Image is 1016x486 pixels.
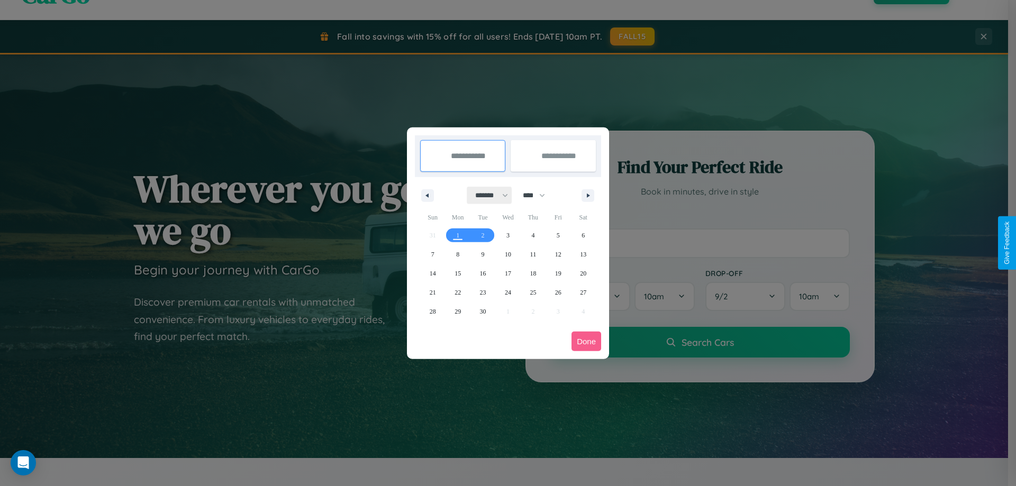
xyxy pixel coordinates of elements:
span: 26 [555,283,561,302]
button: 28 [420,302,445,321]
span: 11 [530,245,537,264]
button: 13 [571,245,596,264]
span: 3 [506,226,510,245]
span: Sat [571,209,596,226]
button: 30 [470,302,495,321]
span: 13 [580,245,586,264]
button: 15 [445,264,470,283]
button: Done [571,332,601,351]
button: 7 [420,245,445,264]
span: 9 [482,245,485,264]
span: 23 [480,283,486,302]
span: 18 [530,264,536,283]
button: 22 [445,283,470,302]
span: Fri [546,209,570,226]
button: 25 [521,283,546,302]
button: 3 [495,226,520,245]
span: 19 [555,264,561,283]
span: 25 [530,283,536,302]
button: 17 [495,264,520,283]
div: Open Intercom Messenger [11,450,36,475]
div: Give Feedback [1003,222,1011,264]
button: 27 [571,283,596,302]
button: 20 [571,264,596,283]
span: 12 [555,245,561,264]
span: 17 [505,264,511,283]
span: 29 [455,302,461,321]
span: 16 [480,264,486,283]
button: 8 [445,245,470,264]
button: 26 [546,283,570,302]
span: 1 [456,226,459,245]
span: 8 [456,245,459,264]
span: 28 [430,302,436,321]
span: Thu [521,209,546,226]
button: 14 [420,264,445,283]
span: 7 [431,245,434,264]
span: 4 [531,226,534,245]
button: 29 [445,302,470,321]
span: Wed [495,209,520,226]
span: 2 [482,226,485,245]
span: 5 [557,226,560,245]
button: 23 [470,283,495,302]
span: 15 [455,264,461,283]
span: Tue [470,209,495,226]
button: 18 [521,264,546,283]
span: 24 [505,283,511,302]
span: 10 [505,245,511,264]
span: Sun [420,209,445,226]
button: 9 [470,245,495,264]
button: 1 [445,226,470,245]
button: 19 [546,264,570,283]
button: 5 [546,226,570,245]
span: Mon [445,209,470,226]
span: 20 [580,264,586,283]
span: 14 [430,264,436,283]
span: 6 [582,226,585,245]
button: 6 [571,226,596,245]
button: 2 [470,226,495,245]
button: 12 [546,245,570,264]
button: 11 [521,245,546,264]
span: 21 [430,283,436,302]
button: 16 [470,264,495,283]
span: 30 [480,302,486,321]
button: 10 [495,245,520,264]
button: 24 [495,283,520,302]
button: 4 [521,226,546,245]
span: 27 [580,283,586,302]
button: 21 [420,283,445,302]
span: 22 [455,283,461,302]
